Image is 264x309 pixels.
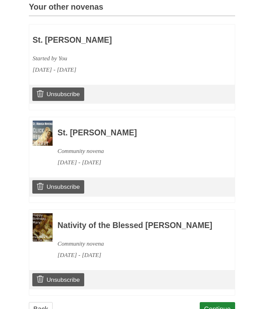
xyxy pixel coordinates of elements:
img: Novena image [33,214,53,242]
a: Unsubscribe [32,181,84,194]
div: [DATE] - [DATE] [33,64,191,76]
h3: St. [PERSON_NAME] [57,129,216,138]
a: Unsubscribe [32,274,84,287]
div: [DATE] - [DATE] [57,157,216,168]
h3: Your other novenas [29,3,235,17]
div: Community novena [57,146,216,157]
a: Unsubscribe [32,88,84,101]
img: Novena image [33,121,53,146]
h3: Nativity of the Blessed [PERSON_NAME] [57,222,216,230]
div: [DATE] - [DATE] [57,250,216,261]
div: Started by You [33,53,191,64]
h3: St. [PERSON_NAME] [33,36,191,45]
div: Community novena [57,238,216,250]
